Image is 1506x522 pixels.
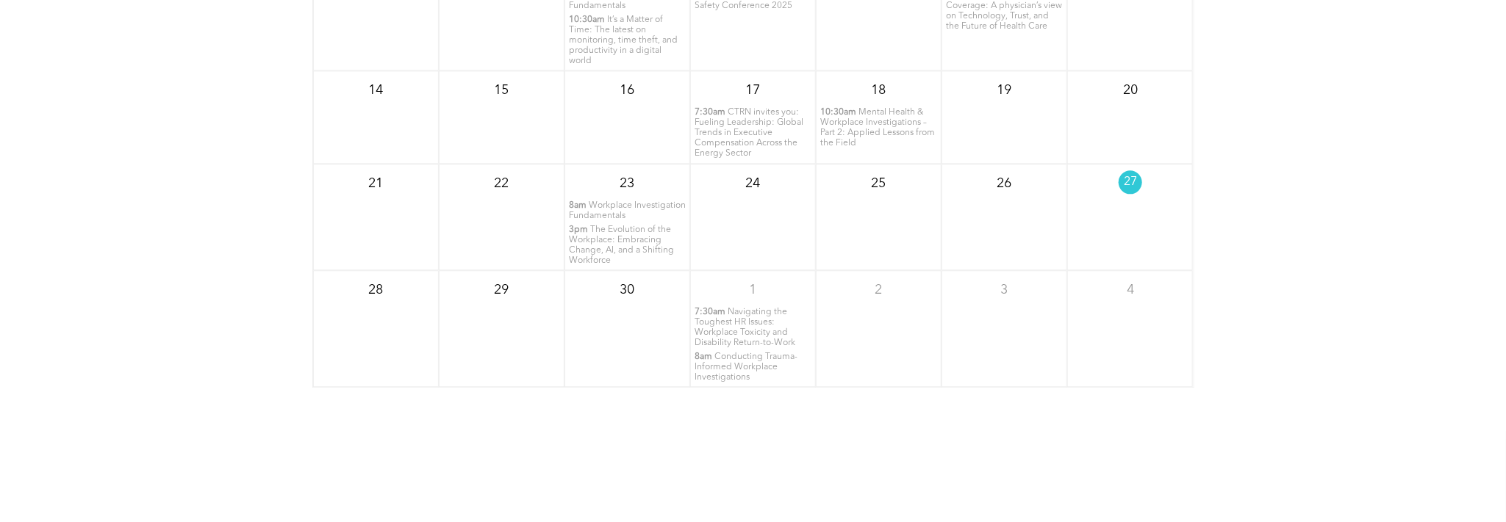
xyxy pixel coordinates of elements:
span: 10:30am [569,15,605,25]
p: 19 [992,77,1018,104]
p: 16 [614,77,640,104]
span: 7:30am [695,107,725,117]
p: 21 [362,170,389,197]
p: 24 [739,170,766,197]
span: 3pm [569,225,588,235]
p: 17 [739,77,766,104]
span: Mental Health & Workplace Investigations – Part 2: Applied Lessons from the Field [820,108,935,148]
p: 18 [866,77,892,104]
span: The Evolution of the Workplace: Embracing Change, AI, and a Shifting Workforce [569,225,674,265]
span: 7:30am [695,307,725,317]
p: 22 [488,170,514,197]
p: 26 [992,170,1018,197]
span: It’s a Matter of Time: The latest on monitoring, time theft, and productivity in a digital world [569,15,678,65]
p: 25 [866,170,892,197]
p: 30 [614,277,640,303]
p: 28 [362,277,389,303]
p: 2 [866,277,892,303]
span: 8am [695,352,712,362]
span: 8am [569,200,587,211]
span: 10:30am [820,107,856,117]
p: 29 [488,277,514,303]
p: 3 [992,277,1018,303]
p: 1 [739,277,766,303]
p: 15 [488,77,514,104]
p: 14 [362,77,389,104]
p: 20 [1117,77,1144,104]
span: Conducting Trauma-Informed Workplace Investigations [695,352,797,382]
p: 23 [614,170,640,197]
p: 27 [1119,170,1142,194]
p: 4 [1117,277,1144,303]
span: CTRN invites you: Fueling Leadership: Global Trends in Executive Compensation Across the Energy S... [695,108,803,158]
span: Workplace Investigation Fundamentals [569,201,686,220]
span: Navigating the Toughest HR Issues: Workplace Toxicity and Disability Return-to-Work [695,308,795,347]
